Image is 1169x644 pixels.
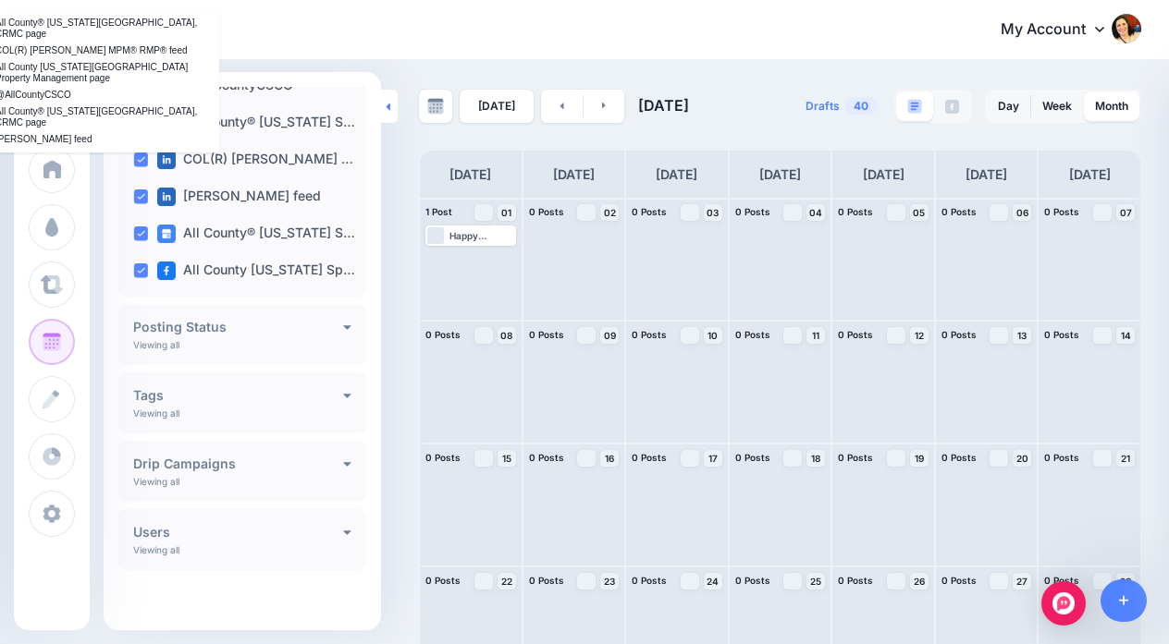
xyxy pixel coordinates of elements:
[735,329,770,340] span: 0 Posts
[1116,573,1135,589] a: 28
[838,452,873,463] span: 0 Posts
[157,151,176,169] img: linkedin-square.png
[133,526,343,539] h4: Users
[982,7,1141,53] a: My Account
[1016,577,1027,586] span: 27
[600,573,619,589] a: 23
[941,452,977,463] span: 0 Posts
[1116,327,1135,344] a: 14
[632,329,667,340] span: 0 Posts
[806,204,825,221] a: 04
[913,208,925,217] span: 05
[133,476,179,487] p: Viewing all
[529,206,564,217] span: 0 Posts
[498,573,516,589] a: 22
[1031,91,1083,121] a: Week
[460,90,534,123] a: [DATE]
[1013,450,1031,467] a: 20
[605,454,614,463] span: 16
[157,225,176,243] img: google_business-square.png
[809,208,822,217] span: 04
[1013,204,1031,221] a: 06
[1013,573,1031,589] a: 27
[157,151,353,169] label: COL(R) [PERSON_NAME] …
[806,450,825,467] a: 18
[133,457,343,470] h4: Drip Campaigns
[498,327,516,344] a: 08
[907,99,922,114] img: paragraph-boxed.png
[1044,329,1079,340] span: 0 Posts
[759,164,801,186] h4: [DATE]
[529,575,564,586] span: 0 Posts
[1017,331,1027,340] span: 13
[941,329,977,340] span: 0 Posts
[157,114,176,132] img: linkedin-square.png
[1121,331,1131,340] span: 14
[966,164,1007,186] h4: [DATE]
[133,321,343,334] h4: Posting Status
[604,208,616,217] span: 02
[632,575,667,586] span: 0 Posts
[1044,452,1079,463] span: 0 Posts
[500,331,512,340] span: 08
[910,450,929,467] a: 19
[604,331,616,340] span: 09
[910,573,929,589] a: 26
[133,544,179,555] p: Viewing all
[1120,577,1131,586] span: 28
[529,329,564,340] span: 0 Posts
[449,230,514,241] div: Happy [DATE]! 🇺🇸 [DATE], we honor the hard work, dedication, and resilience of workers across the...
[157,261,355,280] label: All County [US_STATE] Sp…
[501,208,511,217] span: 01
[1016,208,1028,217] span: 06
[425,452,461,463] span: 0 Posts
[632,206,667,217] span: 0 Posts
[1016,454,1028,463] span: 20
[704,204,722,221] a: 03
[794,90,889,123] a: Drafts40
[157,225,355,243] label: All County® [US_STATE] S…
[838,575,873,586] span: 0 Posts
[157,188,321,206] label: [PERSON_NAME] feed
[656,164,697,186] h4: [DATE]
[945,100,959,114] img: facebook-grey-square.png
[941,206,977,217] span: 0 Posts
[1116,204,1135,221] a: 07
[632,452,667,463] span: 0 Posts
[915,331,924,340] span: 12
[18,14,142,45] img: Missinglettr
[1069,164,1111,186] h4: [DATE]
[600,204,619,221] a: 02
[806,327,825,344] a: 11
[425,575,461,586] span: 0 Posts
[600,327,619,344] a: 09
[1044,575,1079,586] span: 0 Posts
[1013,327,1031,344] a: 13
[133,339,179,350] p: Viewing all
[133,389,343,402] h4: Tags
[735,206,770,217] span: 0 Posts
[987,91,1030,121] a: Day
[638,96,689,115] span: [DATE]
[43,102,61,118] img: menu.png
[425,329,461,340] span: 0 Posts
[427,98,444,115] img: calendar-grey-darker.png
[157,114,355,132] label: All County® [US_STATE] S…
[844,97,878,115] span: 40
[449,164,491,186] h4: [DATE]
[811,454,820,463] span: 18
[1120,208,1132,217] span: 07
[863,164,904,186] h4: [DATE]
[806,101,840,112] span: Drafts
[812,331,819,340] span: 11
[735,452,770,463] span: 0 Posts
[1044,206,1079,217] span: 0 Posts
[941,575,977,586] span: 0 Posts
[498,450,516,467] a: 15
[1041,581,1086,626] div: Open Intercom Messenger
[1121,454,1130,463] span: 21
[915,454,924,463] span: 19
[553,164,595,186] h4: [DATE]
[806,573,825,589] a: 25
[708,331,718,340] span: 10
